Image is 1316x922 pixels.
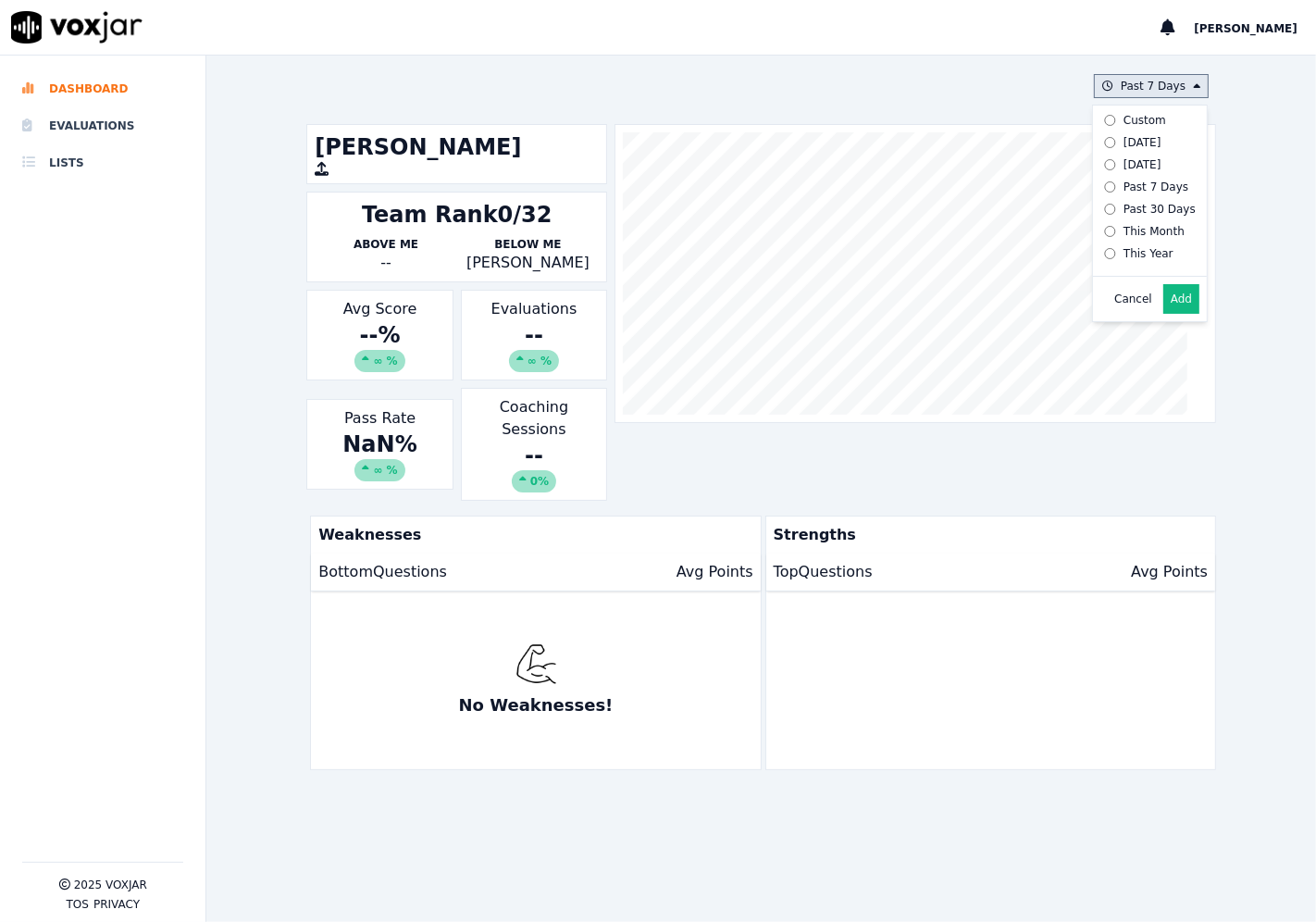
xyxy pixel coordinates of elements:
[354,350,404,372] div: ∞ %
[1194,17,1316,39] button: [PERSON_NAME]
[315,252,456,274] div: --
[457,252,599,274] p: [PERSON_NAME]
[1124,113,1166,128] div: Custom
[509,350,559,372] div: ∞ %
[362,200,552,230] div: Team Rank 0/32
[1094,74,1209,98] button: Past 7 Days Custom [DATE] [DATE] Past 7 Days Past 30 Days This Month This Year Cancel Add
[512,470,556,492] div: 0%
[1104,115,1116,127] input: Custom
[1104,181,1116,193] input: Past 7 Days
[318,561,447,583] p: Bottom Questions
[315,320,444,372] div: -- %
[469,320,599,372] div: --
[1104,248,1116,260] input: This Year
[461,290,607,380] div: Evaluations
[1114,292,1152,306] button: Cancel
[515,643,557,685] img: muscle
[1104,137,1116,149] input: [DATE]
[1131,561,1208,583] p: Avg Points
[311,517,752,554] p: Weaknesses
[315,430,444,481] div: NaN %
[315,237,456,252] p: Above Me
[354,459,404,481] div: ∞ %
[461,388,607,501] div: Coaching Sessions
[774,561,873,583] p: Top Questions
[93,897,140,912] button: Privacy
[306,290,453,380] div: Avg Score
[1163,284,1199,314] button: Add
[459,692,614,718] p: No Weaknesses!
[1104,226,1116,238] input: This Month
[1124,202,1196,217] div: Past 30 Days
[66,897,88,912] button: TOS
[1124,224,1185,239] div: This Month
[457,237,599,252] p: Below Me
[22,144,183,181] a: Lists
[306,399,453,490] div: Pass Rate
[1124,157,1161,172] div: [DATE]
[1124,180,1188,194] div: Past 7 Days
[766,517,1208,554] p: Strengths
[74,878,147,892] p: 2025 Voxjar
[22,70,183,107] a: Dashboard
[22,107,183,144] a: Evaluations
[315,132,599,162] h1: [PERSON_NAME]
[469,441,599,492] div: --
[1104,159,1116,171] input: [DATE]
[1104,204,1116,216] input: Past 30 Days
[1194,22,1297,35] span: [PERSON_NAME]
[1124,246,1173,261] div: This Year
[1124,135,1161,150] div: [DATE]
[11,11,143,44] img: voxjar logo
[677,561,753,583] p: Avg Points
